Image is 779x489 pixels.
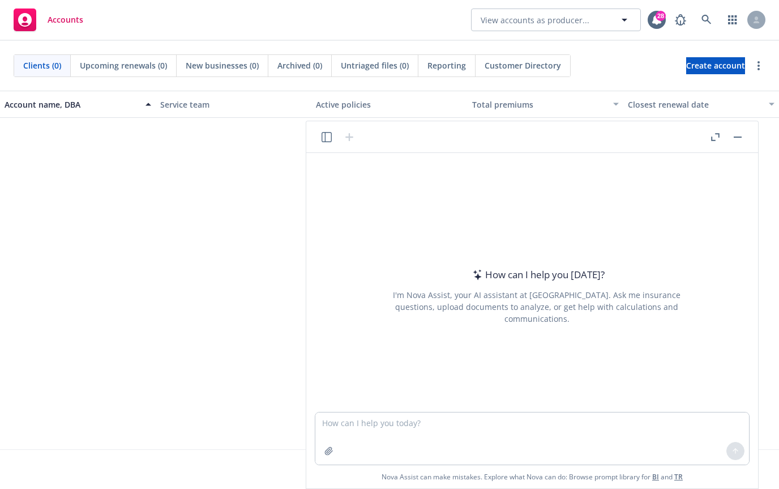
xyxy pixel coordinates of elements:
[468,91,623,118] button: Total premiums
[382,465,683,488] span: Nova Assist can make mistakes. Explore what Nova can do: Browse prompt library for and
[427,59,466,71] span: Reporting
[316,99,463,110] div: Active policies
[48,15,83,24] span: Accounts
[80,59,167,71] span: Upcoming renewals (0)
[469,267,605,282] div: How can I help you [DATE]?
[9,4,88,36] a: Accounts
[721,8,744,31] a: Switch app
[752,59,765,73] a: more
[652,472,659,482] a: BI
[186,59,259,71] span: New businesses (0)
[481,14,589,26] span: View accounts as producer...
[628,99,762,110] div: Closest renewal date
[669,8,692,31] a: Report a Bug
[695,8,718,31] a: Search
[5,99,139,110] div: Account name, DBA
[311,91,467,118] button: Active policies
[378,289,696,325] div: I'm Nova Assist, your AI assistant at [GEOGRAPHIC_DATA]. Ask me insurance questions, upload docum...
[156,91,311,118] button: Service team
[656,8,666,18] div: 28
[471,8,641,31] button: View accounts as producer...
[485,59,561,71] span: Customer Directory
[686,57,745,74] a: Create account
[623,91,779,118] button: Closest renewal date
[686,55,745,76] span: Create account
[160,99,307,110] div: Service team
[23,59,61,71] span: Clients (0)
[472,99,606,110] div: Total premiums
[674,472,683,482] a: TR
[341,59,409,71] span: Untriaged files (0)
[277,59,322,71] span: Archived (0)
